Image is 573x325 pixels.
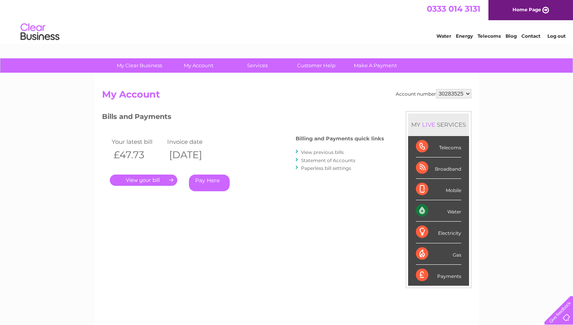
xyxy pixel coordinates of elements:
div: Mobile [416,179,461,200]
a: Telecoms [478,33,501,39]
div: Payments [416,265,461,286]
div: Account number [396,89,471,98]
a: View previous bills [301,149,344,155]
a: Services [225,58,289,73]
a: Water [436,33,451,39]
img: logo.png [20,20,60,44]
a: Paperless bill settings [301,165,351,171]
div: LIVE [421,121,437,128]
a: Customer Help [284,58,348,73]
a: Log out [547,33,566,39]
a: 0333 014 3131 [427,4,480,14]
a: My Account [166,58,230,73]
div: Clear Business is a trading name of Verastar Limited (registered in [GEOGRAPHIC_DATA] No. 3667643... [104,4,470,38]
a: Pay Here [189,175,230,191]
td: Your latest bill [110,136,166,147]
h3: Bills and Payments [102,111,384,125]
a: Make A Payment [343,58,407,73]
a: My Clear Business [107,58,171,73]
div: Telecoms [416,136,461,157]
div: Electricity [416,222,461,243]
td: Invoice date [165,136,221,147]
a: Statement of Accounts [301,157,355,163]
a: . [110,175,177,186]
div: Gas [416,243,461,265]
div: MY SERVICES [408,114,469,136]
div: Broadband [416,157,461,179]
h4: Billing and Payments quick links [296,136,384,142]
th: [DATE] [165,147,221,163]
a: Contact [521,33,540,39]
th: £47.73 [110,147,166,163]
a: Energy [456,33,473,39]
div: Water [416,200,461,222]
h2: My Account [102,89,471,104]
a: Blog [505,33,517,39]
